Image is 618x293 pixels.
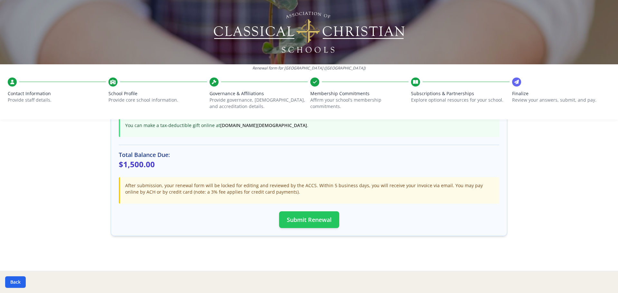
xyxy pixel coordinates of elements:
[210,90,308,97] span: Governance & Affiliations
[310,90,408,97] span: Membership Commitments
[220,122,307,128] a: [DOMAIN_NAME][DEMOGRAPHIC_DATA]
[8,97,106,103] p: Provide staff details.
[279,211,339,228] button: Submit Renewal
[108,90,207,97] span: School Profile
[213,10,406,55] img: Logo
[512,97,610,103] p: Review your answers, submit, and pay.
[119,150,499,159] h3: Total Balance Due:
[310,97,408,110] p: Affirm your school’s membership commitments.
[5,276,26,288] button: Back
[125,122,494,129] p: You can make a tax-deductible gift online at .
[512,90,610,97] span: Finalize
[411,97,509,103] p: Explore optional resources for your school.
[119,159,499,169] p: $1,500.00
[411,90,509,97] span: Subscriptions & Partnerships
[8,90,106,97] span: Contact Information
[210,97,308,110] p: Provide governance, [DEMOGRAPHIC_DATA], and accreditation details.
[108,97,207,103] p: Provide core school information.
[125,182,494,195] p: After submission, your renewal form will be locked for editing and reviewed by the ACCS. Within 5...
